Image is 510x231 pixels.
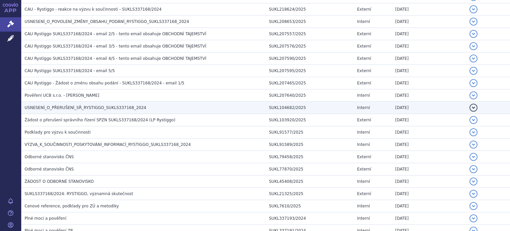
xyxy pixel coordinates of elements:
[25,216,66,221] span: Plné moci a pověření
[266,188,354,200] td: SUKL21325/2025
[392,53,466,65] td: [DATE]
[357,130,370,135] span: Interní
[25,68,115,73] span: CAU Rystiggo SUKLS337168/2024 - email 5/5
[266,77,354,89] td: SUKL207465/2025
[357,118,371,122] span: Externí
[469,42,477,50] button: detail
[25,56,206,61] span: CAU Rystiggo SUKLS337168/2024 - email 4/5 - tento email obsahuje OBCHODNÍ TAJEMSTVÍ
[392,3,466,16] td: [DATE]
[266,175,354,188] td: SUKL45408/2025
[25,130,91,135] span: Podklady pro výzvu k součinnosti
[357,191,371,196] span: Externí
[357,216,370,221] span: Interní
[392,126,466,139] td: [DATE]
[357,142,370,147] span: Interní
[266,65,354,77] td: SUKL207595/2025
[392,212,466,225] td: [DATE]
[25,204,119,208] span: Cenové reference, podklady pro ZÚ a metodiky
[469,79,477,87] button: detail
[266,89,354,102] td: SUKL207640/2025
[469,128,477,136] button: detail
[469,67,477,75] button: detail
[392,102,466,114] td: [DATE]
[392,77,466,89] td: [DATE]
[392,65,466,77] td: [DATE]
[25,32,206,36] span: CAU Rystiggo SUKLS337168/2024 - email 2/5 - tento email obsahuje OBCHODNÍ TAJEMSTVÍ
[469,104,477,112] button: detail
[469,5,477,13] button: detail
[25,167,74,172] span: Odborné stanovisko ČNS
[357,19,370,24] span: Interní
[392,188,466,200] td: [DATE]
[392,40,466,53] td: [DATE]
[266,126,354,139] td: SUKL91577/2025
[266,3,354,16] td: SUKL218624/2025
[357,32,371,36] span: Externí
[469,30,477,38] button: detail
[266,139,354,151] td: SUKL91589/2025
[357,105,370,110] span: Interní
[25,7,162,12] span: CAU - Rystiggo - reakce na výzvu k součinnosti - SUKLS337168/2024
[469,91,477,99] button: detail
[266,28,354,40] td: SUKL207557/2025
[357,56,371,61] span: Externí
[469,153,477,161] button: detail
[25,142,191,147] span: VÝZVA_K_SOUČINNOSTI_POSKYTOVÁNÍ_INFORMACÍ_RYSTIGGO_SUKLS337168_2024
[469,116,477,124] button: detail
[357,44,371,49] span: Externí
[25,105,146,110] span: USNESENÍ_O_PŘERUŠENÍ_SŘ_RYSTIGGO_SUKLS337168_2024
[392,89,466,102] td: [DATE]
[392,139,466,151] td: [DATE]
[469,55,477,62] button: detail
[469,190,477,198] button: detail
[266,200,354,212] td: SUKL7610/2025
[25,44,206,49] span: CAU Rystiggo SUKLS337168/2024 - email 3/5 - tento email obsahuje OBCHODNÍ TAJEMSTVÍ
[392,114,466,126] td: [DATE]
[392,163,466,175] td: [DATE]
[25,118,175,122] span: Žádost o přerušení správního řízení SPZN SUKLS337168/2024 (LP Rystiggo)
[469,214,477,222] button: detail
[392,16,466,28] td: [DATE]
[266,163,354,175] td: SUKL77870/2025
[357,81,371,85] span: Externí
[25,191,133,196] span: SUKLS337168/2024: RYSTIGGO, významná skutečnost
[392,28,466,40] td: [DATE]
[266,212,354,225] td: SUKL337193/2024
[357,68,371,73] span: Externí
[266,102,354,114] td: SUKL104682/2025
[357,7,371,12] span: Externí
[25,93,99,98] span: Pověření UCB s.r.o. - Andrea Pošívalová
[469,165,477,173] button: detail
[266,40,354,53] td: SUKL207576/2025
[469,141,477,149] button: detail
[392,200,466,212] td: [DATE]
[392,151,466,163] td: [DATE]
[266,151,354,163] td: SUKL79458/2025
[266,53,354,65] td: SUKL207590/2025
[357,93,370,98] span: Interní
[357,179,370,184] span: Interní
[469,18,477,26] button: detail
[266,16,354,28] td: SUKL208653/2025
[469,177,477,185] button: detail
[357,155,371,159] span: Externí
[469,202,477,210] button: detail
[25,155,74,159] span: Odborné stanovisko ČNS
[25,81,184,85] span: CAU Rystiggo - Žádost o změnu obsahu podání - SUKLS337168/2024 - email 1/5
[357,167,371,172] span: Externí
[357,204,370,208] span: Interní
[266,114,354,126] td: SUKL103920/2025
[25,19,189,24] span: USNESENÍ_O_POVOLENÍ_ZMĚNY_OBSAHU_PODÁNÍ_RYSTIGGO_SUKLS337168_2024
[392,175,466,188] td: [DATE]
[25,179,94,184] span: ŽÁDOST O ODBORNÉ STANOVISKO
